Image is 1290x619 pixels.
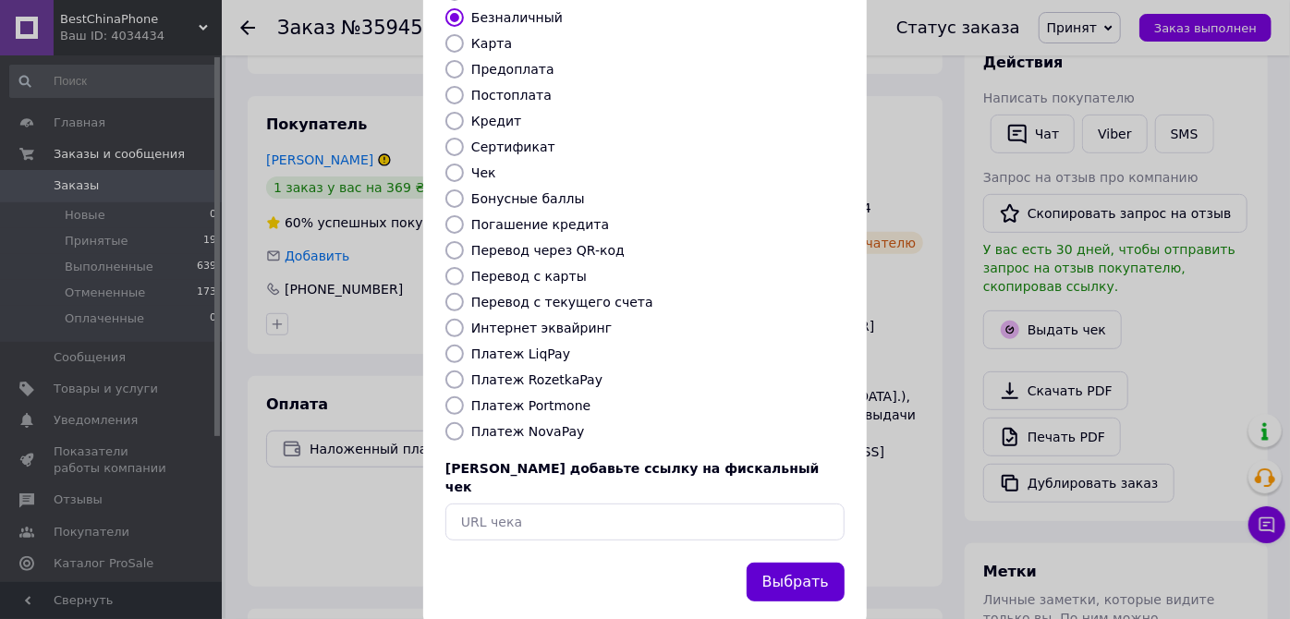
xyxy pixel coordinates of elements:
[445,461,820,494] span: [PERSON_NAME] добавьте ссылку на фискальный чек
[471,10,563,25] label: Безналичный
[445,504,845,540] input: URL чека
[471,140,555,154] label: Сертификат
[471,62,554,77] label: Предоплата
[471,424,584,439] label: Платеж NovaPay
[471,295,653,309] label: Перевод с текущего счета
[471,165,496,180] label: Чек
[471,36,512,51] label: Карта
[471,243,625,258] label: Перевод через QR-код
[471,372,602,387] label: Платеж RozetkaPay
[747,563,845,602] button: Выбрать
[471,217,609,232] label: Погашение кредита
[471,114,521,128] label: Кредит
[471,346,570,361] label: Платеж LiqPay
[471,88,552,103] label: Постоплата
[471,321,612,335] label: Интернет эквайринг
[471,398,590,413] label: Платеж Portmone
[471,269,587,284] label: Перевод с карты
[471,191,585,206] label: Бонусные баллы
